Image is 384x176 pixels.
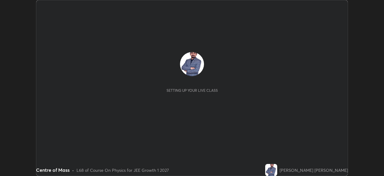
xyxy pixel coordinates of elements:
img: eb3a979bad86496f9925e30dd98b2782.jpg [180,52,204,76]
div: L68 of Course On Physics for JEE Growth 1 2027 [76,167,169,173]
div: [PERSON_NAME] [PERSON_NAME] [280,167,348,173]
div: Setting up your live class [166,88,218,93]
img: eb3a979bad86496f9925e30dd98b2782.jpg [265,164,277,176]
div: Centre of Mass [36,166,70,174]
div: • [72,167,74,173]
